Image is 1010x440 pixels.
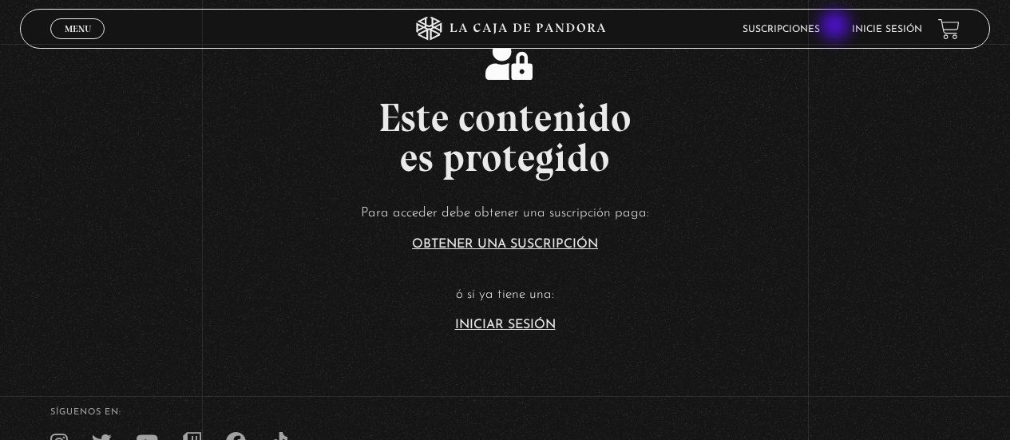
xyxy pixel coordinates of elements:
[852,25,922,34] a: Inicie sesión
[455,319,556,331] a: Iniciar Sesión
[412,238,598,251] a: Obtener una suscripción
[59,38,97,49] span: Cerrar
[938,18,960,40] a: View your shopping cart
[65,24,91,34] span: Menu
[743,25,820,34] a: Suscripciones
[50,408,960,417] h4: SÍguenos en:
